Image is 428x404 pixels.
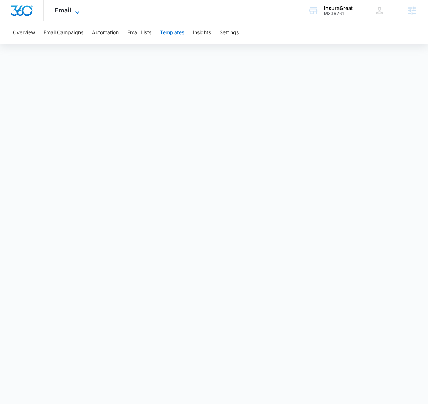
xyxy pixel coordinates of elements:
[55,6,71,14] span: Email
[193,21,211,44] button: Insights
[43,21,83,44] button: Email Campaigns
[13,21,35,44] button: Overview
[92,21,119,44] button: Automation
[127,21,151,44] button: Email Lists
[324,5,353,11] div: account name
[160,21,184,44] button: Templates
[324,11,353,16] div: account id
[220,21,239,44] button: Settings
